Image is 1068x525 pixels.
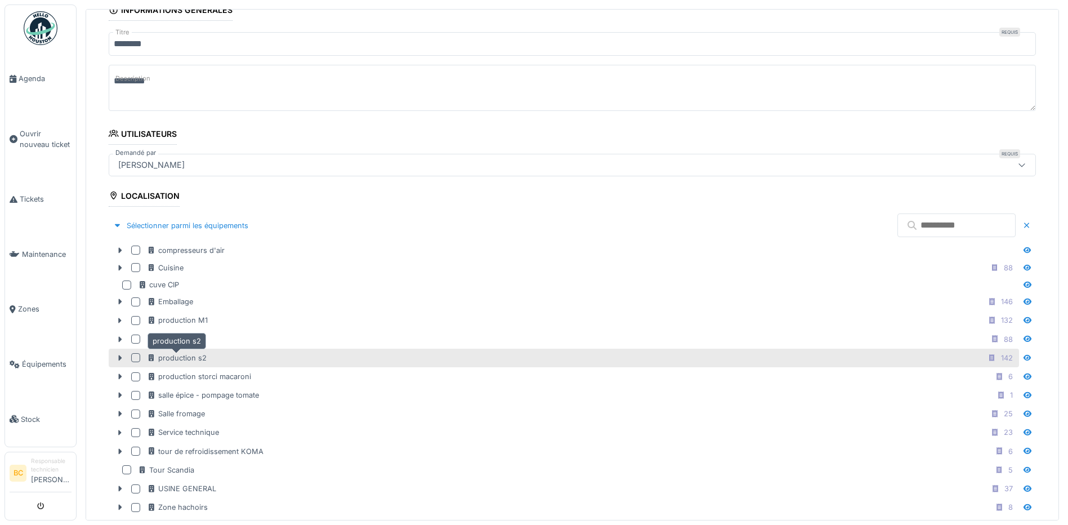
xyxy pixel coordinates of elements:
[5,51,76,106] a: Agenda
[10,465,26,482] li: BC
[22,359,72,370] span: Équipements
[1008,446,1013,457] div: 6
[113,28,132,37] label: Titre
[999,149,1020,158] div: Requis
[113,148,158,158] label: Demandé par
[21,414,72,425] span: Stock
[18,304,72,314] span: Zones
[1004,483,1013,494] div: 37
[147,427,219,438] div: Service technique
[147,483,216,494] div: USINE GENERAL
[1008,502,1013,513] div: 8
[1008,465,1013,475] div: 5
[1004,334,1013,345] div: 88
[5,391,76,447] a: Stock
[109,188,180,207] div: Localisation
[147,334,205,345] div: production s1
[109,218,253,233] div: Sélectionner parmi les équipements
[24,11,57,45] img: Badge_color-CXgf-gQk.svg
[5,106,76,172] a: Ouvrir nouveau ticket
[147,408,205,419] div: Salle fromage
[109,2,233,21] div: Informations générales
[147,502,208,513] div: Zone hachoirs
[1010,390,1013,401] div: 1
[138,465,194,475] div: Tour Scandia
[147,353,207,363] div: production s2
[999,28,1020,37] div: Requis
[31,457,72,474] div: Responsable technicien
[1001,315,1013,326] div: 132
[1001,296,1013,307] div: 146
[1004,408,1013,419] div: 25
[19,73,72,84] span: Agenda
[147,390,259,401] div: salle épice - pompage tomate
[1004,262,1013,273] div: 88
[5,282,76,337] a: Zones
[22,249,72,260] span: Maintenance
[31,457,72,490] li: [PERSON_NAME]
[109,126,177,145] div: Utilisateurs
[20,194,72,204] span: Tickets
[1001,353,1013,363] div: 142
[10,457,72,492] a: BC Responsable technicien[PERSON_NAME]
[147,262,184,273] div: Cuisine
[20,128,72,150] span: Ouvrir nouveau ticket
[1008,371,1013,382] div: 6
[147,245,225,256] div: compresseurs d'air
[5,172,76,227] a: Tickets
[5,227,76,282] a: Maintenance
[113,72,153,86] label: Description
[147,296,193,307] div: Emballage
[1004,427,1013,438] div: 23
[147,371,251,382] div: production storci macaroni
[148,333,206,349] div: production s2
[114,159,189,171] div: [PERSON_NAME]
[138,279,179,290] div: cuve CIP
[147,315,208,326] div: production M1
[147,446,263,457] div: tour de refroidissement KOMA
[5,337,76,392] a: Équipements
